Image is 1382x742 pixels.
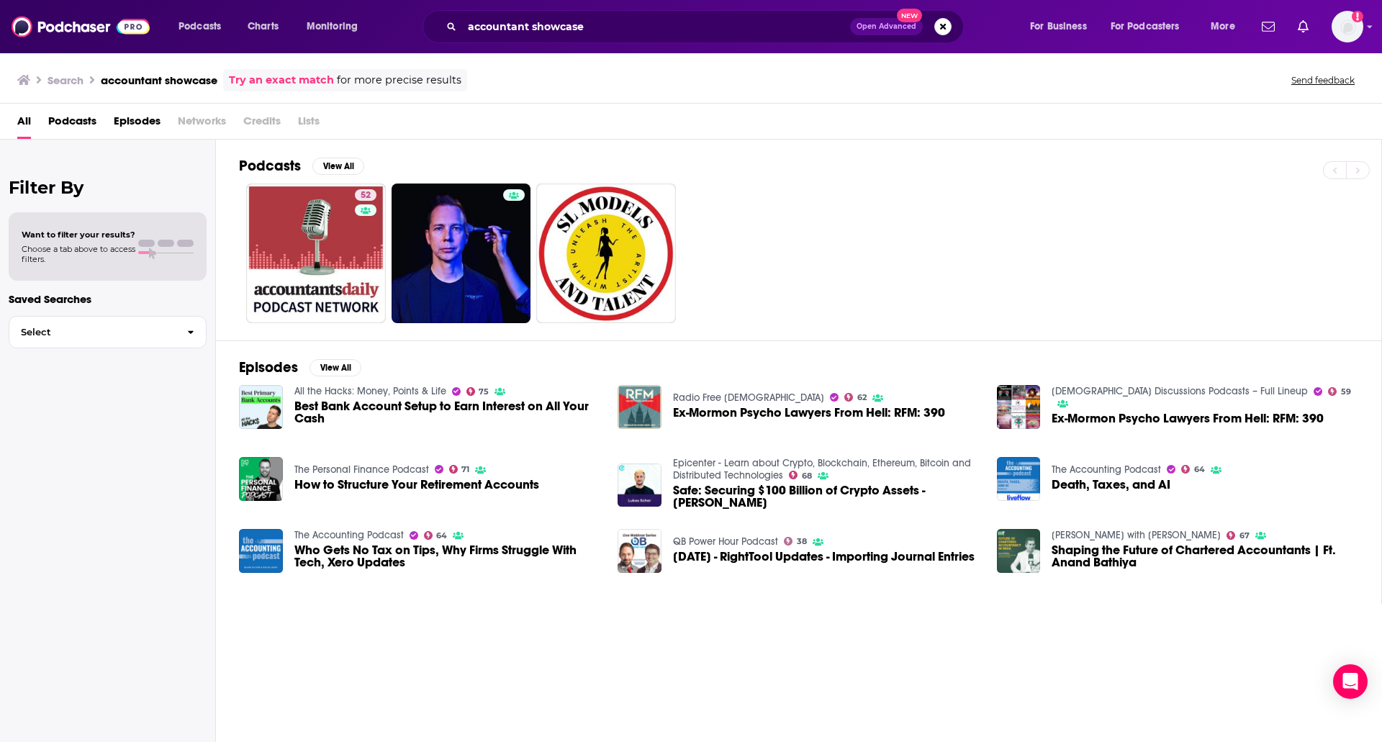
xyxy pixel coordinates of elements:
[1052,385,1308,397] a: Mormon Discussions Podcasts – Full Lineup
[239,385,283,429] img: Best Bank Account Setup to Earn Interest on All Your Cash
[168,15,240,38] button: open menu
[673,407,945,419] a: Ex-Mormon Psycho Lawyers From Hell: RFM: 390
[294,544,601,569] span: Who Gets No Tax on Tips, Why Firms Struggle With Tech, Xero Updates
[239,157,364,175] a: PodcastsView All
[239,358,361,376] a: EpisodesView All
[618,385,661,429] img: Ex-Mormon Psycho Lawyers From Hell: RFM: 390
[178,109,226,139] span: Networks
[1111,17,1180,37] span: For Podcasters
[1239,533,1250,539] span: 67
[294,529,404,541] a: The Accounting Podcast
[307,17,358,37] span: Monitoring
[997,457,1041,501] img: Death, Taxes, and AI
[48,73,83,87] h3: Search
[1341,389,1351,395] span: 59
[12,13,150,40] img: Podchaser - Follow, Share and Rate Podcasts
[997,385,1041,429] img: Ex-Mormon Psycho Lawyers From Hell: RFM: 390
[618,529,661,573] img: 04.9.24 - RightTool Updates - Importing Journal Entries
[9,327,176,337] span: Select
[1030,17,1087,37] span: For Business
[466,387,489,396] a: 75
[1256,14,1281,39] a: Show notifications dropdown
[294,479,539,491] a: How to Structure Your Retirement Accounts
[246,184,386,323] a: 52
[310,359,361,376] button: View All
[1052,463,1161,476] a: The Accounting Podcast
[673,457,971,481] a: Epicenter - Learn about Crypto, Blockchain, Ethereum, Bitcoin and Distributed Technologies
[1052,544,1358,569] a: Shaping the Future of Chartered Accountants | Ft. Anand Bathiya
[1287,74,1359,86] button: Send feedback
[673,392,824,404] a: Radio Free Mormon
[479,389,489,395] span: 75
[243,109,281,139] span: Credits
[179,17,221,37] span: Podcasts
[9,316,207,348] button: Select
[618,463,661,507] img: Safe: Securing $100 Billion of Crypto Assets - Lukas Schor
[997,529,1041,573] img: Shaping the Future of Chartered Accountants | Ft. Anand Bathiya
[1352,11,1363,22] svg: Add a profile image
[294,385,446,397] a: All the Hacks: Money, Points & Life
[17,109,31,139] a: All
[1052,412,1324,425] a: Ex-Mormon Psycho Lawyers From Hell: RFM: 390
[294,400,601,425] a: Best Bank Account Setup to Earn Interest on All Your Cash
[1292,14,1314,39] a: Show notifications dropdown
[673,551,975,563] span: [DATE] - RightTool Updates - Importing Journal Entries
[1211,17,1235,37] span: More
[298,109,320,139] span: Lists
[48,109,96,139] a: Podcasts
[850,18,923,35] button: Open AdvancedNew
[361,189,371,203] span: 52
[294,463,429,476] a: The Personal Finance Podcast
[1332,11,1363,42] button: Show profile menu
[239,457,283,501] img: How to Structure Your Retirement Accounts
[337,72,461,89] span: for more precise results
[1201,15,1253,38] button: open menu
[297,15,376,38] button: open menu
[461,466,469,473] span: 71
[239,358,298,376] h2: Episodes
[101,73,217,87] h3: accountant showcase
[1020,15,1105,38] button: open menu
[673,551,975,563] a: 04.9.24 - RightTool Updates - Importing Journal Entries
[449,465,470,474] a: 71
[355,189,376,201] a: 52
[673,484,980,509] span: Safe: Securing $100 Billion of Crypto Assets - [PERSON_NAME]
[897,9,923,22] span: New
[462,15,850,38] input: Search podcasts, credits, & more...
[802,473,812,479] span: 68
[9,292,207,306] p: Saved Searches
[239,529,283,573] img: Who Gets No Tax on Tips, Why Firms Struggle With Tech, Xero Updates
[114,109,161,139] a: Episodes
[857,394,867,401] span: 62
[22,230,135,240] span: Want to filter your results?
[1194,466,1205,473] span: 64
[1052,479,1170,491] span: Death, Taxes, and AI
[857,23,916,30] span: Open Advanced
[1333,664,1368,699] div: Open Intercom Messenger
[239,157,301,175] h2: Podcasts
[238,15,287,38] a: Charts
[436,533,447,539] span: 64
[1181,465,1205,474] a: 64
[424,531,448,540] a: 64
[673,535,778,548] a: QB Power Hour Podcast
[248,17,279,37] span: Charts
[844,393,867,402] a: 62
[1101,15,1201,38] button: open menu
[1052,529,1221,541] a: Paisa Vaisa with Anupam Gupta
[789,471,812,479] a: 68
[784,537,807,546] a: 38
[797,538,807,545] span: 38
